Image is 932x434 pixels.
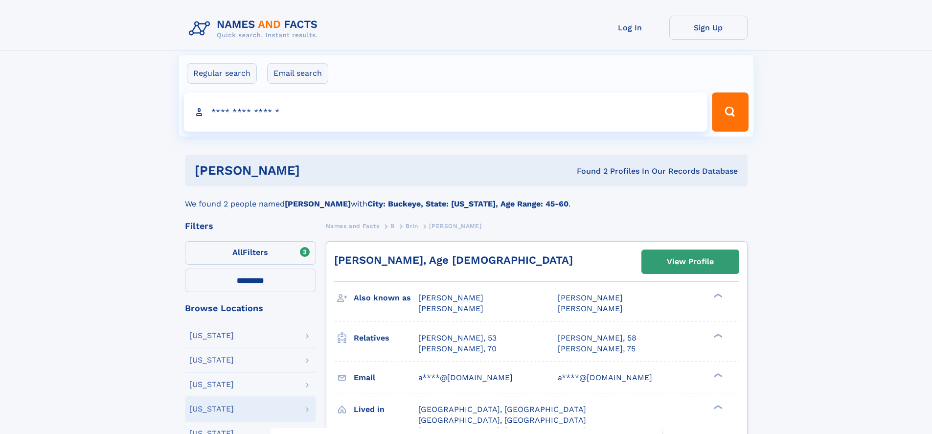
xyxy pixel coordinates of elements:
[187,63,257,84] label: Regular search
[558,343,636,354] a: [PERSON_NAME], 75
[558,304,623,313] span: [PERSON_NAME]
[438,166,738,177] div: Found 2 Profiles In Our Records Database
[189,356,234,364] div: [US_STATE]
[185,222,316,230] div: Filters
[711,332,723,339] div: ❯
[390,220,395,232] a: B
[418,304,483,313] span: [PERSON_NAME]
[189,332,234,340] div: [US_STATE]
[429,223,481,229] span: [PERSON_NAME]
[642,250,739,274] a: View Profile
[418,415,586,425] span: [GEOGRAPHIC_DATA], [GEOGRAPHIC_DATA]
[418,405,586,414] span: [GEOGRAPHIC_DATA], [GEOGRAPHIC_DATA]
[189,381,234,388] div: [US_STATE]
[406,223,418,229] span: Brin
[711,293,723,299] div: ❯
[711,404,723,410] div: ❯
[354,401,418,418] h3: Lived in
[711,372,723,378] div: ❯
[185,16,326,42] img: Logo Names and Facts
[367,199,568,208] b: City: Buckeye, State: [US_STATE], Age Range: 45-60
[184,92,708,132] input: search input
[185,241,316,265] label: Filters
[418,293,483,302] span: [PERSON_NAME]
[669,16,748,40] a: Sign Up
[195,164,438,177] h1: [PERSON_NAME]
[406,220,418,232] a: Brin
[712,92,748,132] button: Search Button
[591,16,669,40] a: Log In
[418,333,497,343] a: [PERSON_NAME], 53
[354,290,418,306] h3: Also known as
[285,199,351,208] b: [PERSON_NAME]
[667,251,714,273] div: View Profile
[267,63,328,84] label: Email search
[354,369,418,386] h3: Email
[334,254,573,266] a: [PERSON_NAME], Age [DEMOGRAPHIC_DATA]
[185,304,316,313] div: Browse Locations
[558,293,623,302] span: [PERSON_NAME]
[558,333,636,343] a: [PERSON_NAME], 58
[354,330,418,346] h3: Relatives
[185,186,748,210] div: We found 2 people named with .
[390,223,395,229] span: B
[326,220,380,232] a: Names and Facts
[418,343,497,354] a: [PERSON_NAME], 70
[232,248,243,257] span: All
[189,405,234,413] div: [US_STATE]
